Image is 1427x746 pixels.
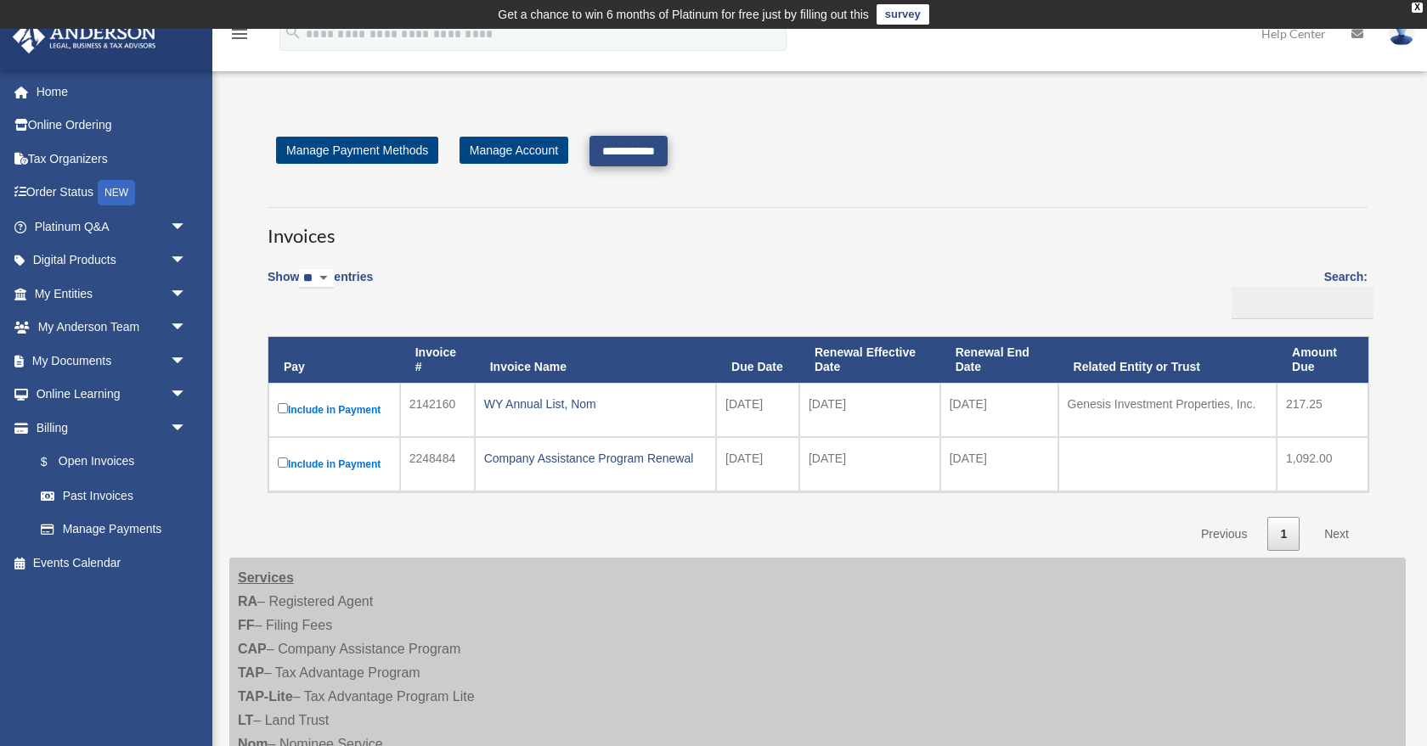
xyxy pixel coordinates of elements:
[278,400,391,420] label: Include in Payment
[12,176,212,210] a: Order StatusNEW
[1311,517,1362,552] a: Next
[8,20,161,53] img: Anderson Advisors Platinum Portal
[238,665,264,680] strong: TAP
[1277,383,1368,437] td: 217.25
[716,383,799,437] td: [DATE]
[12,75,212,109] a: Home
[238,642,267,656] strong: CAP
[716,437,799,491] td: [DATE]
[238,618,255,632] strong: FF
[400,337,475,383] th: Invoice #: activate to sort column ascending
[268,266,373,306] label: Show entries
[12,411,204,445] a: Billingarrow_drop_down
[299,269,334,289] select: Showentries
[238,713,253,727] strong: LT
[877,4,929,25] a: survey
[1412,3,1423,13] div: close
[229,24,250,44] i: menu
[284,23,302,42] i: search
[12,277,212,311] a: My Entitiesarrow_drop_down
[1226,266,1368,319] label: Search:
[268,207,1368,250] h3: Invoices
[484,446,707,470] div: Company Assistance Program Renewal
[12,244,212,278] a: Digital Productsarrow_drop_down
[400,437,475,491] td: 2248484
[799,437,940,491] td: [DATE]
[238,689,293,704] strong: TAP-Lite
[475,337,716,383] th: Invoice Name: activate to sort column ascending
[170,411,204,446] span: arrow_drop_down
[278,454,391,474] label: Include in Payment
[799,337,940,383] th: Renewal Effective Date: activate to sort column ascending
[50,452,59,473] span: $
[238,594,257,609] strong: RA
[170,244,204,278] span: arrow_drop_down
[1389,21,1414,46] img: User Pic
[1232,287,1373,319] input: Search:
[276,137,438,164] a: Manage Payment Methods
[1058,383,1277,437] td: Genesis Investment Properties, Inc.
[278,403,288,413] input: Include in Payment
[12,109,212,143] a: Online Ordering
[12,311,212,345] a: My Anderson Teamarrow_drop_down
[170,344,204,379] span: arrow_drop_down
[484,392,707,416] div: WY Annual List, Nom
[1188,517,1260,552] a: Previous
[229,30,250,44] a: menu
[238,570,294,585] strong: Services
[716,337,799,383] th: Due Date: activate to sort column ascending
[170,311,204,345] span: arrow_drop_down
[400,383,475,437] td: 2142160
[98,180,135,205] div: NEW
[170,210,204,244] span: arrow_drop_down
[170,277,204,311] span: arrow_drop_down
[12,546,212,580] a: Events Calendar
[12,142,212,176] a: Tax Organizers
[1058,337,1277,383] th: Related Entity or Trust: activate to sort column ascending
[940,437,1058,491] td: [DATE]
[940,383,1058,437] td: [DATE]
[1277,437,1368,491] td: 1,092.00
[12,378,212,412] a: Online Learningarrow_drop_down
[268,337,400,383] th: Pay: activate to sort column descending
[12,210,212,244] a: Platinum Q&Aarrow_drop_down
[278,457,288,468] input: Include in Payment
[1277,337,1368,383] th: Amount Due: activate to sort column ascending
[24,479,204,513] a: Past Invoices
[170,378,204,412] span: arrow_drop_down
[498,4,869,25] div: Get a chance to win 6 months of Platinum for free just by filling out this
[460,137,568,164] a: Manage Account
[940,337,1058,383] th: Renewal End Date: activate to sort column ascending
[24,513,204,547] a: Manage Payments
[24,445,195,480] a: $Open Invoices
[799,383,940,437] td: [DATE]
[1267,517,1300,552] a: 1
[12,344,212,378] a: My Documentsarrow_drop_down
